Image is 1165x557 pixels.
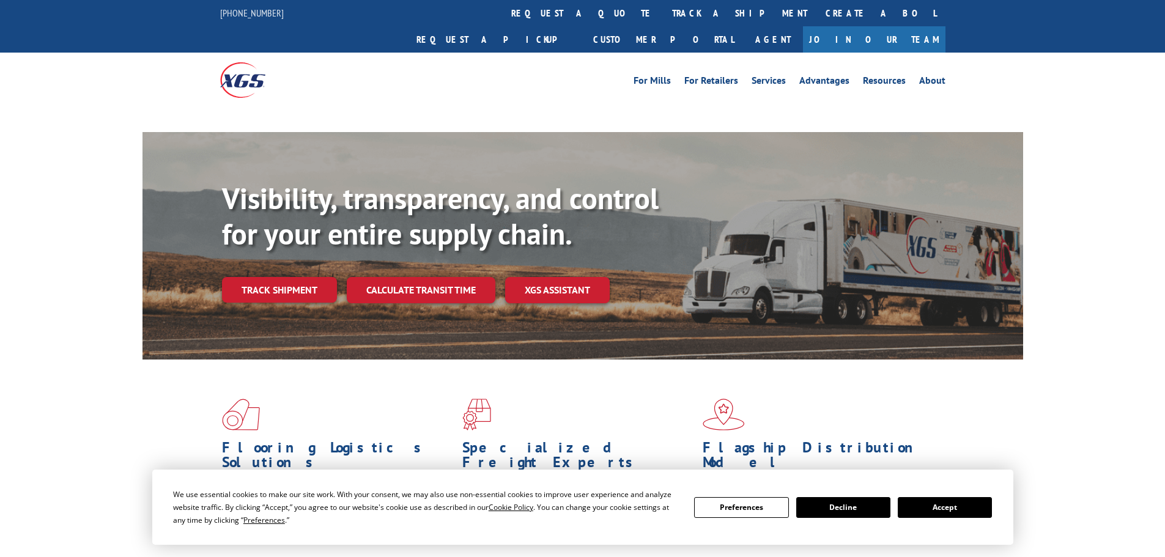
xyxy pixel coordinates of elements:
[684,76,738,89] a: For Retailers
[222,399,260,430] img: xgs-icon-total-supply-chain-intelligence-red
[505,277,610,303] a: XGS ASSISTANT
[743,26,803,53] a: Agent
[220,7,284,19] a: [PHONE_NUMBER]
[584,26,743,53] a: Customer Portal
[173,488,679,526] div: We use essential cookies to make our site work. With your consent, we may also use non-essential ...
[803,26,945,53] a: Join Our Team
[152,470,1013,545] div: Cookie Consent Prompt
[863,76,906,89] a: Resources
[752,76,786,89] a: Services
[222,179,659,253] b: Visibility, transparency, and control for your entire supply chain.
[222,440,453,476] h1: Flooring Logistics Solutions
[462,399,491,430] img: xgs-icon-focused-on-flooring-red
[243,515,285,525] span: Preferences
[796,497,890,518] button: Decline
[703,440,934,476] h1: Flagship Distribution Model
[489,502,533,512] span: Cookie Policy
[462,440,693,476] h1: Specialized Freight Experts
[634,76,671,89] a: For Mills
[222,277,337,303] a: Track shipment
[898,497,992,518] button: Accept
[694,497,788,518] button: Preferences
[919,76,945,89] a: About
[703,399,745,430] img: xgs-icon-flagship-distribution-model-red
[799,76,849,89] a: Advantages
[407,26,584,53] a: Request a pickup
[347,277,495,303] a: Calculate transit time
